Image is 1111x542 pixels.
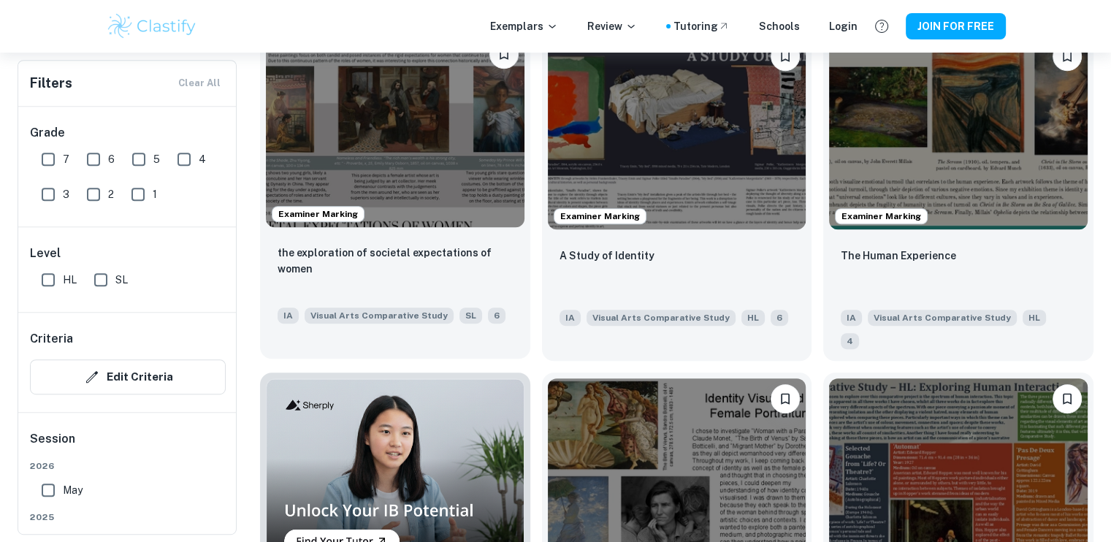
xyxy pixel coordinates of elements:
[841,310,862,326] span: IA
[1023,310,1046,326] span: HL
[560,248,654,264] p: A Study of Identity
[771,384,800,413] button: Please log in to bookmark exemplars
[823,30,1093,361] a: Examiner MarkingPlease log in to bookmark exemplarsThe Human ExperienceIAVisual Arts Comparative ...
[1053,384,1082,413] button: Please log in to bookmark exemplars
[278,245,513,277] p: the exploration of societal expectations of women
[30,430,226,459] h6: Session
[260,30,530,361] a: Examiner MarkingPlease log in to bookmark exemplarsthe exploration of societal expectations of wo...
[759,18,800,34] a: Schools
[153,186,157,202] span: 1
[868,310,1017,326] span: Visual Arts Comparative Study
[266,34,524,227] img: Visual Arts Comparative Study IA example thumbnail: the exploration of societal expectations
[30,359,226,394] button: Edit Criteria
[106,12,199,41] img: Clastify logo
[30,330,73,348] h6: Criteria
[542,30,812,361] a: Examiner MarkingPlease log in to bookmark exemplarsA Study of IdentityIAVisual Arts Comparative S...
[272,207,364,221] span: Examiner Marking
[30,124,226,142] h6: Grade
[841,333,859,349] span: 4
[63,151,69,167] span: 7
[488,308,505,324] span: 6
[153,151,160,167] span: 5
[30,245,226,262] h6: Level
[587,310,736,326] span: Visual Arts Comparative Study
[906,13,1006,39] button: JOIN FOR FREE
[63,186,69,202] span: 3
[771,42,800,71] button: Please log in to bookmark exemplars
[1053,42,1082,71] button: Please log in to bookmark exemplars
[836,210,927,223] span: Examiner Marking
[63,272,77,288] span: HL
[741,310,765,326] span: HL
[278,308,299,324] span: IA
[489,39,519,69] button: Please log in to bookmark exemplars
[869,14,894,39] button: Help and Feedback
[108,186,114,202] span: 2
[771,310,788,326] span: 6
[30,511,226,524] span: 2025
[459,308,482,324] span: SL
[199,151,206,167] span: 4
[115,272,128,288] span: SL
[829,36,1088,229] img: Visual Arts Comparative Study IA example thumbnail: The Human Experience
[63,482,83,498] span: May
[673,18,730,34] a: Tutoring
[587,18,637,34] p: Review
[841,248,956,264] p: The Human Experience
[548,36,806,229] img: Visual Arts Comparative Study IA example thumbnail: A Study of Identity
[30,459,226,473] span: 2026
[560,310,581,326] span: IA
[305,308,454,324] span: Visual Arts Comparative Study
[554,210,646,223] span: Examiner Marking
[30,73,72,93] h6: Filters
[490,18,558,34] p: Exemplars
[108,151,115,167] span: 6
[829,18,858,34] a: Login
